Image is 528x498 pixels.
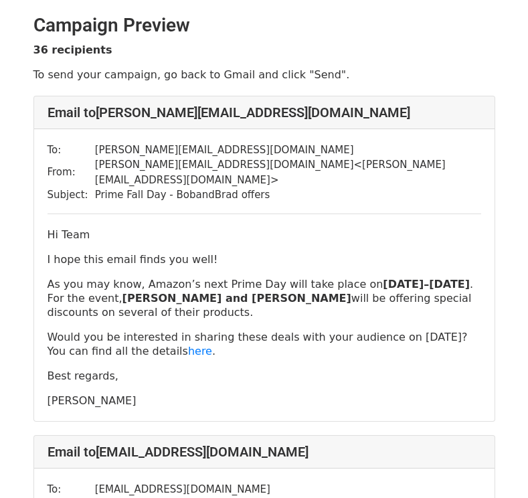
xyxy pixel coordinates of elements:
[95,482,481,497] td: [EMAIL_ADDRESS][DOMAIN_NAME]
[95,187,481,203] td: Prime Fall Day - BobandBrad offers
[383,278,470,290] strong: [DATE]–[DATE]
[95,157,481,187] td: [PERSON_NAME][EMAIL_ADDRESS][DOMAIN_NAME] < [PERSON_NAME][EMAIL_ADDRESS][DOMAIN_NAME] >
[48,277,481,319] p: As you may know, Amazon’s next Prime Day will take place on . For the event, will be offering spe...
[48,444,481,460] h4: Email to [EMAIL_ADDRESS][DOMAIN_NAME]
[48,157,95,187] td: From:
[33,44,112,56] strong: 36 recipients
[33,68,495,82] p: To send your campaign, go back to Gmail and click "Send".
[48,482,95,497] td: To:
[48,394,481,408] p: [PERSON_NAME]
[188,345,212,357] a: here
[48,369,481,383] p: Best regards,
[48,143,95,158] td: To:
[33,14,495,37] h2: Campaign Preview
[48,228,481,242] p: Hi Team
[48,187,95,203] td: Subject:
[95,143,481,158] td: [PERSON_NAME][EMAIL_ADDRESS][DOMAIN_NAME]
[122,292,351,305] strong: [PERSON_NAME] and [PERSON_NAME]
[48,330,481,358] p: Would you be interested in sharing these deals with your audience on [DATE]? You can find all the...
[48,104,481,120] h4: Email to [PERSON_NAME][EMAIL_ADDRESS][DOMAIN_NAME]
[48,252,481,266] p: I hope this email finds you well!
